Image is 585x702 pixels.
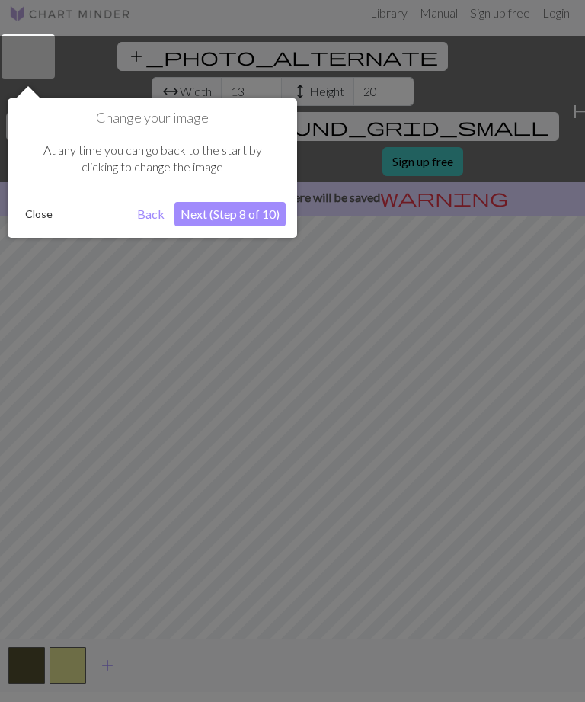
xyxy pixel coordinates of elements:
div: Change your image [8,98,297,238]
button: Back [131,202,171,226]
button: Close [19,203,59,226]
h1: Change your image [19,110,286,127]
button: Next (Step 8 of 10) [174,202,286,226]
div: At any time you can go back to the start by clicking to change the image [19,127,286,191]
